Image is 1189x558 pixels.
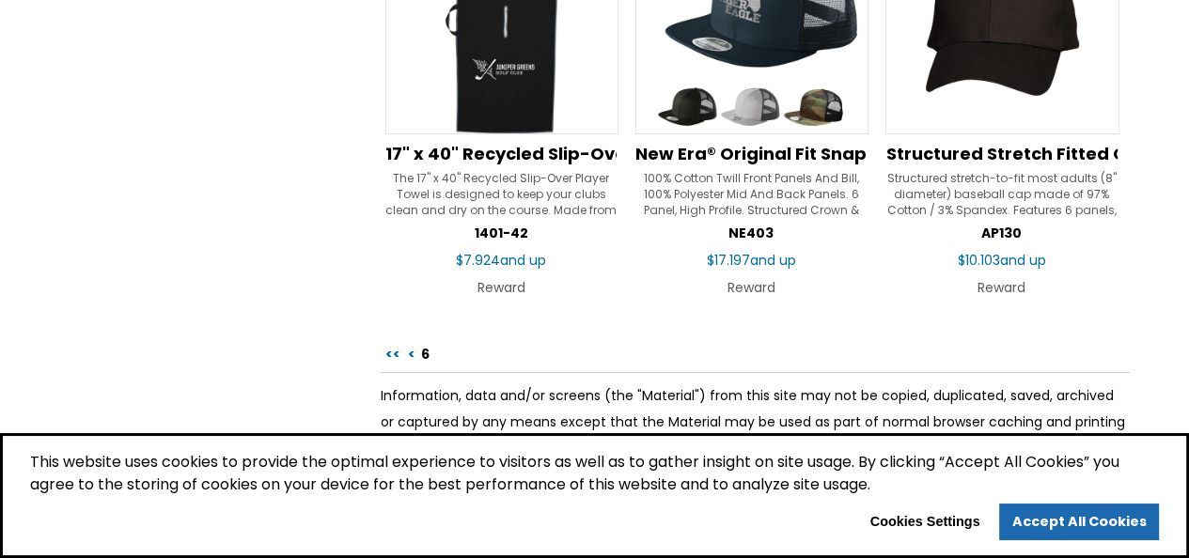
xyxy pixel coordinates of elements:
a: << [383,345,402,364]
div: Reward [635,274,867,301]
div: Reward [385,274,617,301]
a: allow cookies [999,504,1159,541]
span: This website uses cookies to provide the optimal experience to visitors as well as to gather insi... [30,451,1159,504]
a: 17" x 40" Recycled Slip-Over Player Towel [385,144,617,164]
div: The 17" x 40" Recycled Slip-Over Player Towel is designed to keep your clubs clean and dry on the... [385,170,617,217]
a: New Era® Original Fit Snapback Trucker Cap [635,144,867,164]
div: Reward [885,274,1117,301]
div: 100% Cotton Twill Front Panels And Bill, 100% Polyester Mid And Back Panels. 6 Panel, High Profil... [635,170,867,217]
button: Cookies Settings [857,507,993,537]
span: 17" x 40" Recycled Slip-Over Player Towel [385,142,752,165]
span: New Era® Original Fit Snapback Trucker Cap [635,142,1026,165]
span: $10.103 [958,251,1046,270]
span: and up [500,251,546,270]
span: and up [1000,251,1046,270]
div: Information, data and/or screens (the "Material") from this site may not be copied, duplicated, s... [381,372,1130,461]
div: Structured stretch-to-fit most adults (8" diameter) baseball cap made of 97% Cotton / 3% Spandex.... [885,170,1117,217]
span: and up [750,251,796,270]
a: Structured Stretch Fitted Cap [885,144,1117,164]
span: AP130 [981,224,1022,242]
span: $17.197 [707,251,796,270]
span: 1401-42 [474,224,527,242]
span: 6 [421,345,430,364]
span: $7.924 [456,251,546,270]
a: < [406,345,417,364]
span: Structured Stretch Fitted Cap [885,142,1150,165]
span: NE403 [728,224,774,242]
